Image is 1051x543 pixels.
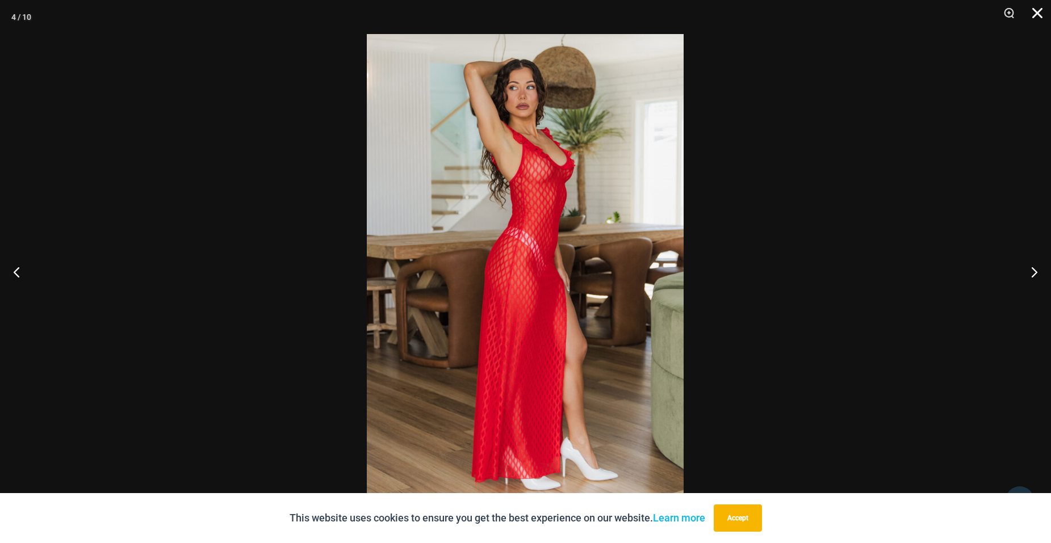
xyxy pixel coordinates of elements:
img: Sometimes Red 587 Dress 05 [367,34,684,509]
a: Learn more [653,512,705,524]
button: Next [1008,243,1051,300]
div: 4 / 10 [11,9,31,26]
p: This website uses cookies to ensure you get the best experience on our website. [290,510,705,527]
button: Accept [714,504,762,532]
